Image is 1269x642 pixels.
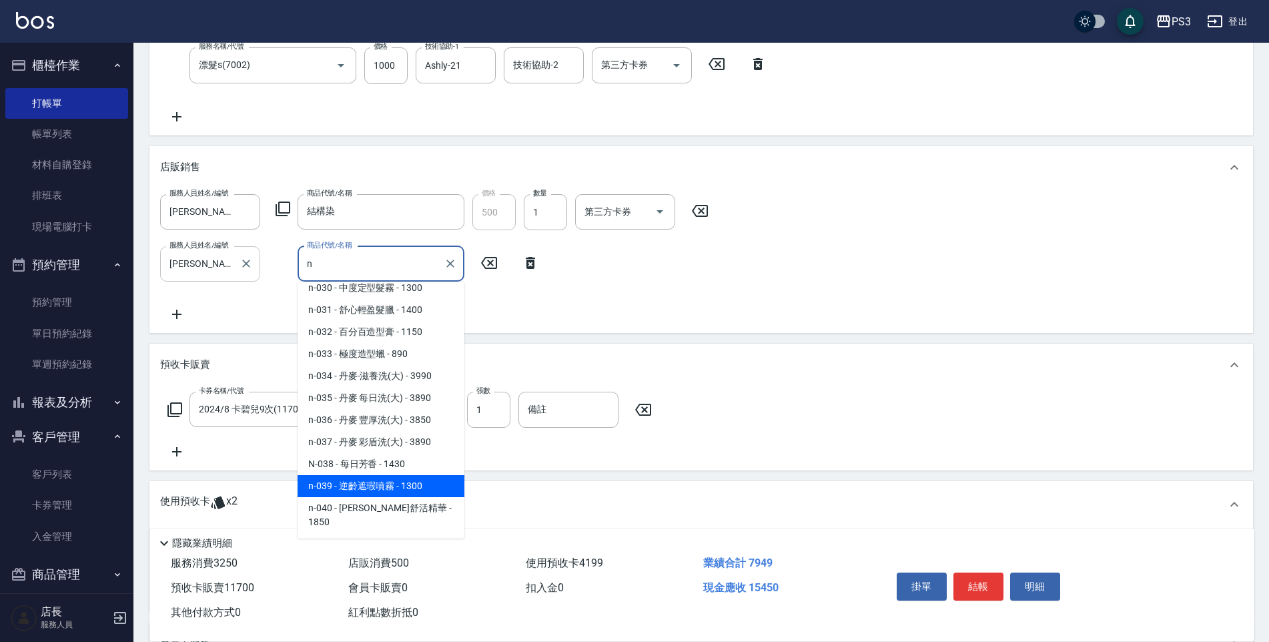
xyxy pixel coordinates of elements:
button: 櫃檯作業 [5,48,128,83]
label: 價格 [374,41,388,51]
button: Clear [441,254,460,273]
button: 結帳 [953,573,1003,601]
p: 隱藏業績明細 [172,537,232,551]
span: 現金應收 15450 [703,581,779,594]
button: 預約管理 [5,248,128,282]
span: 扣入金 0 [526,581,564,594]
a: 卡券管理 [5,490,128,521]
p: 服務人員 [41,619,109,631]
p: 使用預收卡 [160,495,210,515]
a: 現場電腦打卡 [5,212,128,242]
span: 其他付款方式 0 [171,606,241,619]
span: 會員卡販賣 0 [348,581,408,594]
a: 帳單列表 [5,119,128,149]
div: 預收卡販賣 [149,344,1253,386]
button: Open [649,201,671,222]
span: n-031 - 舒心輕盈髮臘 - 1400 [298,299,464,321]
span: n-033 - 極度造型蠟 - 890 [298,343,464,365]
label: 技術協助-2 [571,527,605,537]
p: 店販銷售 [160,160,200,174]
a: 預約管理 [5,287,128,318]
span: 預收卡販賣 11700 [171,581,254,594]
span: n-030 - 中度定型髮霧 - 1300 [298,277,464,299]
button: Clear [237,254,256,273]
label: 服務人員姓名/編號 [169,240,228,250]
a: 排班表 [5,180,128,211]
label: 服務人員姓名/編號 [169,188,228,198]
button: PS3 [1150,8,1196,35]
a: 單週預約紀錄 [5,349,128,380]
span: n-032 - 百分百造型膏 - 1150 [298,321,464,343]
span: 使用預收卡 4199 [526,557,603,569]
button: Open [666,55,687,76]
span: x2 [226,495,238,515]
button: Open [330,55,352,76]
button: 登出 [1202,9,1253,34]
button: 客戶管理 [5,420,128,454]
div: 店販銷售 [149,146,1253,189]
span: n-037 - 丹麥 彩盾洗(大) - 3890 [298,431,464,453]
button: save [1117,8,1144,35]
button: 掛單 [897,573,947,601]
p: 預收卡販賣 [160,358,210,372]
span: 店販消費 500 [348,557,409,569]
button: 會員卡管理 [5,591,128,626]
label: 卡券代號/名稱 [169,527,214,537]
label: 技術協助-1 [425,41,459,51]
h5: 店長 [41,605,109,619]
button: 明細 [1010,573,1060,601]
button: 商品管理 [5,557,128,592]
span: n-034 - 丹麥-滋養洗(大) - 3990 [298,365,464,387]
label: 張數 [476,386,490,396]
img: Person [11,605,37,631]
span: n-040 - [PERSON_NAME]舒活精華 - 1850 [298,497,464,533]
button: 報表及分析 [5,385,128,420]
div: 使用預收卡x2 [149,481,1253,528]
a: 材料自購登錄 [5,149,128,180]
div: PS3 [1172,13,1191,30]
span: 服務消費 3250 [171,557,238,569]
label: 商品代號/名稱 [307,240,352,250]
span: N-038 - 每日芳香 - 1430 [298,453,464,475]
span: n-036 - 丹麥 豐厚洗(大) - 3850 [298,409,464,431]
label: 商品代號/名稱 [307,188,352,198]
span: 業績合計 7949 [703,557,773,569]
img: Logo [16,12,54,29]
span: 紅利點數折抵 0 [348,606,418,619]
label: 服務名稱/代號 [199,41,244,51]
label: 價格 [482,188,496,198]
label: 數量 [533,188,547,198]
span: n-039 - 逆齡遮瑕噴霧 - 1300 [298,475,464,497]
a: 單日預約紀錄 [5,318,128,349]
a: 客戶列表 [5,459,128,490]
span: n-035 - 丹麥 每日洗(大) - 3890 [298,387,464,409]
a: 打帳單 [5,88,128,119]
label: 卡券名稱/代號 [199,386,244,396]
a: 入金管理 [5,521,128,552]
